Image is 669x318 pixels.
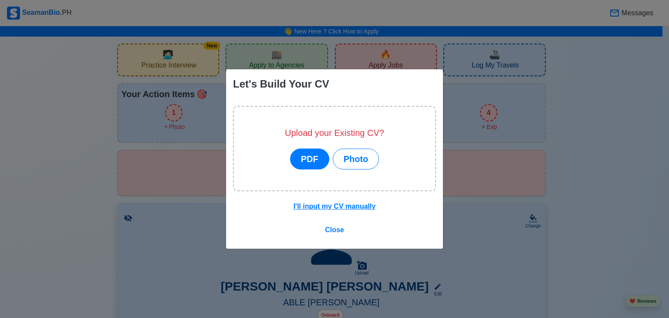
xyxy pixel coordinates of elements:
span: Close [325,226,344,233]
div: Let's Build Your CV [233,76,329,92]
u: I'll input my CV manually [294,203,376,210]
button: Close [319,222,350,238]
button: I'll input my CV manually [288,198,382,215]
button: Photo [333,149,379,169]
button: PDF [290,149,329,169]
h5: Upload your Existing CV? [285,128,384,138]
